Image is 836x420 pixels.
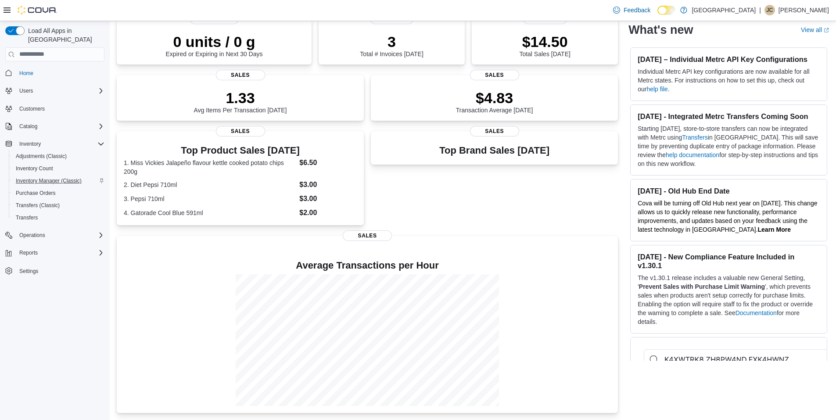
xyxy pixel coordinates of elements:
[2,120,108,133] button: Catalog
[16,177,82,184] span: Inventory Manager (Classic)
[16,103,104,114] span: Customers
[638,67,820,93] p: Individual Metrc API key configurations are now available for all Metrc states. For instructions ...
[360,33,423,50] p: 3
[2,264,108,277] button: Settings
[194,89,287,114] div: Avg Items Per Transaction [DATE]
[12,212,41,223] a: Transfers
[16,266,42,276] a: Settings
[2,138,108,150] button: Inventory
[2,85,108,97] button: Users
[19,232,45,239] span: Operations
[628,23,693,37] h2: What's new
[19,268,38,275] span: Settings
[9,150,108,162] button: Adjustments (Classic)
[16,248,41,258] button: Reports
[19,70,33,77] span: Home
[646,86,667,93] a: help file
[16,139,104,149] span: Inventory
[639,283,765,290] strong: Prevent Sales with Purchase Limit Warning
[666,151,719,158] a: help documentation
[759,5,761,15] p: |
[519,33,570,50] p: $14.50
[124,208,296,217] dt: 4. Gatorade Cool Blue 591ml
[9,175,108,187] button: Inventory Manager (Classic)
[16,104,48,114] a: Customers
[12,151,70,162] a: Adjustments (Classic)
[216,70,265,80] span: Sales
[216,126,265,136] span: Sales
[779,5,829,15] p: [PERSON_NAME]
[124,180,296,189] dt: 2. Diet Pepsi 710ml
[692,5,756,15] p: [GEOGRAPHIC_DATA]
[16,153,67,160] span: Adjustments (Classic)
[360,33,423,57] div: Total # Invoices [DATE]
[12,163,57,174] a: Inventory Count
[12,176,85,186] a: Inventory Manager (Classic)
[12,188,59,198] a: Purchase Orders
[16,139,44,149] button: Inventory
[299,158,357,168] dd: $6.50
[456,89,533,114] div: Transaction Average [DATE]
[166,33,263,57] div: Expired or Expiring in Next 30 Days
[638,187,820,195] h3: [DATE] - Old Hub End Date
[801,26,829,33] a: View allExternal link
[2,102,108,115] button: Customers
[343,230,392,241] span: Sales
[16,165,53,172] span: Inventory Count
[16,121,41,132] button: Catalog
[638,55,820,64] h3: [DATE] – Individual Metrc API Key Configurations
[18,6,57,14] img: Cova
[638,273,820,326] p: The v1.30.1 release includes a valuable new General Setting, ' ', which prevents sales when produ...
[16,202,60,209] span: Transfers (Classic)
[16,248,104,258] span: Reports
[16,214,38,221] span: Transfers
[12,200,63,211] a: Transfers (Classic)
[16,230,104,241] span: Operations
[758,226,791,233] a: Learn More
[456,89,533,107] p: $4.83
[638,112,820,121] h3: [DATE] - Integrated Metrc Transfers Coming Soon
[16,190,56,197] span: Purchase Orders
[2,67,108,79] button: Home
[610,1,654,19] a: Feedback
[12,200,104,211] span: Transfers (Classic)
[16,68,104,79] span: Home
[16,86,104,96] span: Users
[470,70,519,80] span: Sales
[16,121,104,132] span: Catalog
[2,247,108,259] button: Reports
[16,265,104,276] span: Settings
[124,260,611,271] h4: Average Transactions per Hour
[12,212,104,223] span: Transfers
[519,33,570,57] div: Total Sales [DATE]
[682,134,708,141] a: Transfers
[19,123,37,130] span: Catalog
[764,5,775,15] div: Jessica Cummings
[124,158,296,176] dt: 1. Miss Vickies Jalapeño flavour kettle cooked potato chips 200g
[25,26,104,44] span: Load All Apps in [GEOGRAPHIC_DATA]
[2,229,108,241] button: Operations
[9,162,108,175] button: Inventory Count
[638,252,820,270] h3: [DATE] - New Compliance Feature Included in v1.30.1
[124,145,357,156] h3: Top Product Sales [DATE]
[824,28,829,33] svg: External link
[194,89,287,107] p: 1.33
[9,187,108,199] button: Purchase Orders
[19,87,33,94] span: Users
[12,151,104,162] span: Adjustments (Classic)
[9,212,108,224] button: Transfers
[624,6,650,14] span: Feedback
[299,179,357,190] dd: $3.00
[16,86,36,96] button: Users
[19,140,41,147] span: Inventory
[12,176,104,186] span: Inventory Manager (Classic)
[638,200,817,233] span: Cova will be turning off Old Hub next year on [DATE]. This change allows us to quickly release ne...
[16,230,49,241] button: Operations
[19,105,45,112] span: Customers
[16,68,37,79] a: Home
[12,163,104,174] span: Inventory Count
[767,5,773,15] span: JC
[657,6,676,15] input: Dark Mode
